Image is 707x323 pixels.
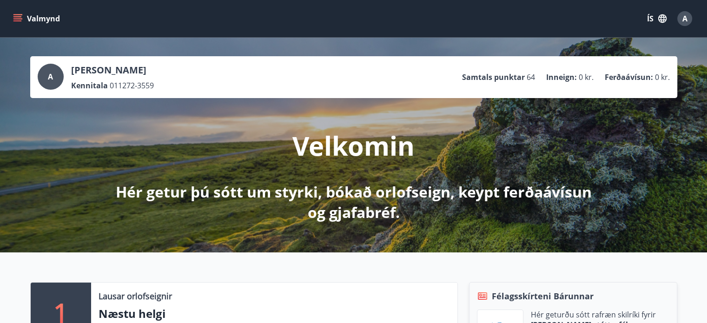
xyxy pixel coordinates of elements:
[99,306,450,322] p: Næstu helgi
[579,72,594,82] span: 0 kr.
[655,72,670,82] span: 0 kr.
[546,72,577,82] p: Inneign :
[292,128,415,163] p: Velkomin
[110,80,154,91] span: 011272-3559
[492,290,594,302] span: Félagsskírteni Bárunnar
[462,72,525,82] p: Samtals punktar
[674,7,696,30] button: A
[527,72,535,82] span: 64
[642,10,672,27] button: ÍS
[71,80,108,91] p: Kennitala
[682,13,687,24] span: A
[605,72,653,82] p: Ferðaávísun :
[99,290,172,302] p: Lausar orlofseignir
[531,310,656,320] p: Hér geturðu sótt rafræn skilríki fyrir
[108,182,599,223] p: Hér getur þú sótt um styrki, bókað orlofseign, keypt ferðaávísun og gjafabréf.
[11,10,64,27] button: menu
[48,72,53,82] span: A
[71,64,154,77] p: [PERSON_NAME]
